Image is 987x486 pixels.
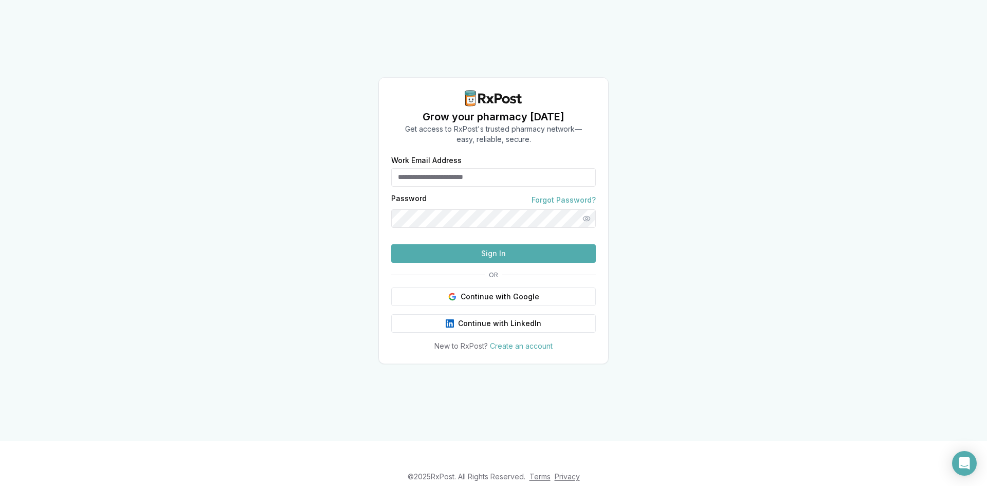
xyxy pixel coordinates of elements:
h1: Grow your pharmacy [DATE] [405,110,582,124]
button: Continue with Google [391,287,596,306]
label: Password [391,195,427,205]
span: New to RxPost? [434,341,488,350]
button: Sign In [391,244,596,263]
img: LinkedIn [446,319,454,328]
a: Forgot Password? [532,195,596,205]
img: RxPost Logo [461,90,526,106]
p: Get access to RxPost's trusted pharmacy network— easy, reliable, secure. [405,124,582,145]
span: OR [485,271,502,279]
img: Google [448,293,456,301]
label: Work Email Address [391,157,596,164]
button: Continue with LinkedIn [391,314,596,333]
div: Open Intercom Messenger [952,451,977,476]
button: Show password [577,209,596,228]
a: Privacy [555,472,580,481]
a: Create an account [490,341,553,350]
a: Terms [529,472,551,481]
